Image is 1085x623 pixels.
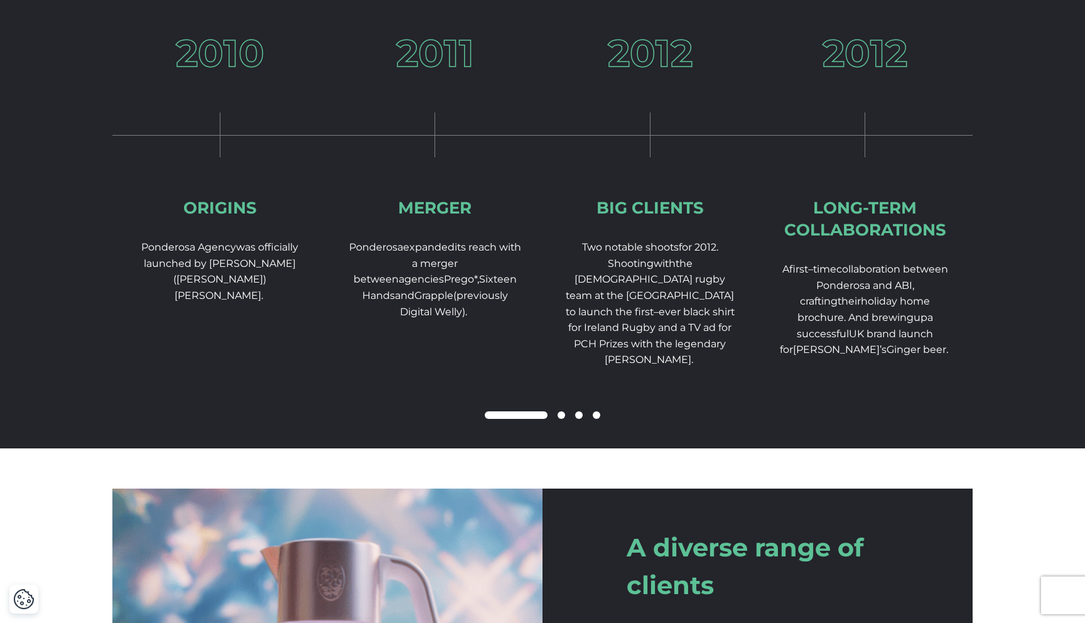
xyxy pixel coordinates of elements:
span: agencies [399,273,444,285]
div: Long-term collaborations [778,197,953,241]
span: ith [662,257,676,269]
span: [PERSON_NAME]’s [793,344,887,355]
span: , [477,273,479,285]
span: nd brew [855,311,897,323]
span: Ponderosa [349,241,403,253]
h3: 2011 [396,35,474,72]
span: Grapple [414,290,453,301]
img: Revisit consent button [13,588,35,610]
span: Prego* [444,273,477,285]
span: e [848,295,855,307]
span: ir [855,295,861,307]
div: Merger [398,197,472,219]
span: for 2012. [679,241,718,253]
h3: 2012 [823,35,907,72]
span: Ponderosa Agency [141,241,236,253]
span: its reach with a merger between [354,241,521,285]
span: was officially launched by [PERSON_NAME] ([PERSON_NAME]) [PERSON_NAME]. [144,241,298,301]
span: collaboration between Ponderosa and ABI [816,263,948,291]
span: holiday home brochure [797,295,931,323]
span: expand [403,241,441,253]
h3: 2012 [608,35,693,72]
span: first [789,263,808,275]
span: craft [800,295,821,307]
h3: 2010 [176,35,264,72]
span: UK brand launch for [780,328,934,356]
span: Shooting [608,257,654,269]
span: A [848,311,855,323]
span: ing [821,295,838,307]
span: up [914,311,927,323]
span: Ginger beer. [887,344,948,355]
button: Cookie Settings [13,588,35,610]
span: – [808,263,813,275]
span: ed [441,241,455,253]
span: (previously Digital Welly). [400,290,508,318]
div: Origins [183,197,257,219]
div: Big Clients [596,197,704,219]
span: . [844,311,846,323]
span: , [912,279,914,291]
span: time [813,263,836,275]
span: Two notable shoots [582,241,679,253]
span: A [782,263,789,275]
span: ever black shirt for Ireland Rugby and a TV ad for PCH Prizes with the legendary [PERSON_NAME]. [568,306,735,366]
span: w [654,257,662,269]
span: – [654,306,659,318]
span: and [395,290,414,301]
span: ing [897,311,914,323]
span: th [838,295,848,307]
span: Sixteen Hands [362,273,517,301]
h2: A diverse range of clients [627,529,889,604]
